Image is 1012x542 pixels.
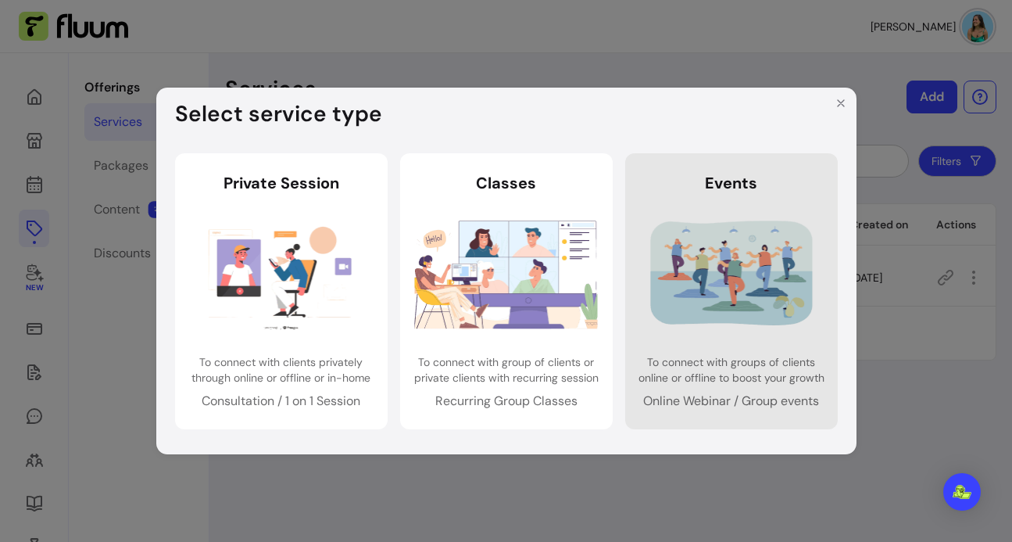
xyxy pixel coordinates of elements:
p: Online Webinar / Group events [638,392,825,411]
div: Open Intercom Messenger [943,473,981,511]
button: Close [828,91,853,116]
header: Classes [413,172,600,194]
p: Recurring Group Classes [413,392,600,411]
img: Classes [414,213,598,335]
p: To connect with clients privately through online or offline or in-home [188,354,375,386]
header: Private Session [188,172,375,194]
img: Events [639,213,823,335]
a: EventsTo connect with groups of clients online or offline to boost your growthOnline Webinar / Gr... [625,153,838,429]
header: Select service type [156,88,856,141]
p: Consultation / 1 on 1 Session [188,392,375,411]
a: ClassesTo connect with group of clients or private clients with recurring sessionRecurring Group ... [400,153,613,429]
p: To connect with group of clients or private clients with recurring session [413,354,600,386]
a: Private SessionTo connect with clients privately through online or offline or in-homeConsultation... [175,153,388,429]
p: To connect with groups of clients online or offline to boost your growth [638,354,825,386]
header: Events [638,172,825,194]
img: Private Session [189,213,373,335]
